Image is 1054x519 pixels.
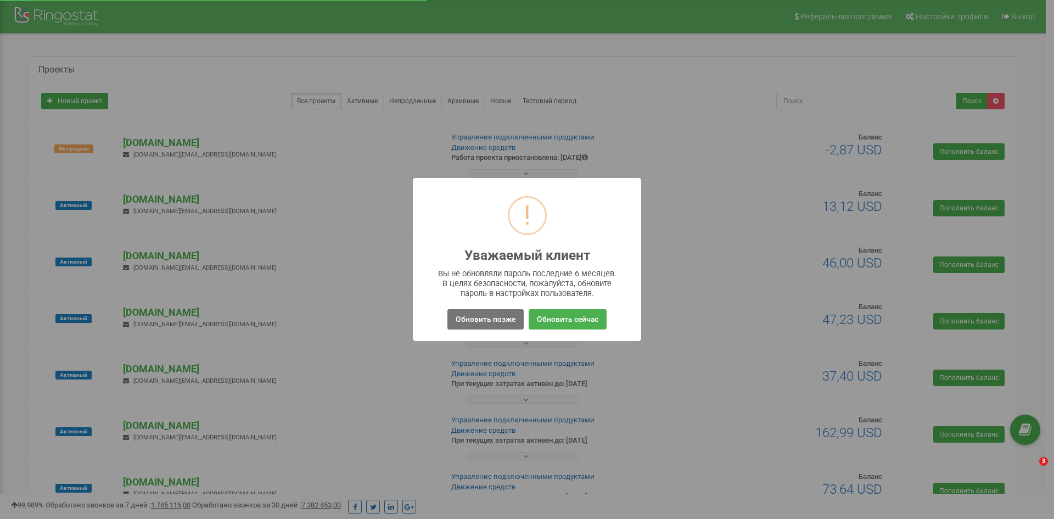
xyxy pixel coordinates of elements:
[447,309,524,330] button: Обновить позже
[464,248,590,263] h2: Уважаемый клиент
[435,269,620,298] div: Вы не обновляли пароль последние 6 месяцев. В целях безопасности, пожалуйста, обновите пароль в н...
[1017,457,1043,483] iframe: Intercom live chat
[529,309,607,330] button: Обновить сейчас
[1039,457,1048,466] span: 3
[524,198,531,233] div: !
